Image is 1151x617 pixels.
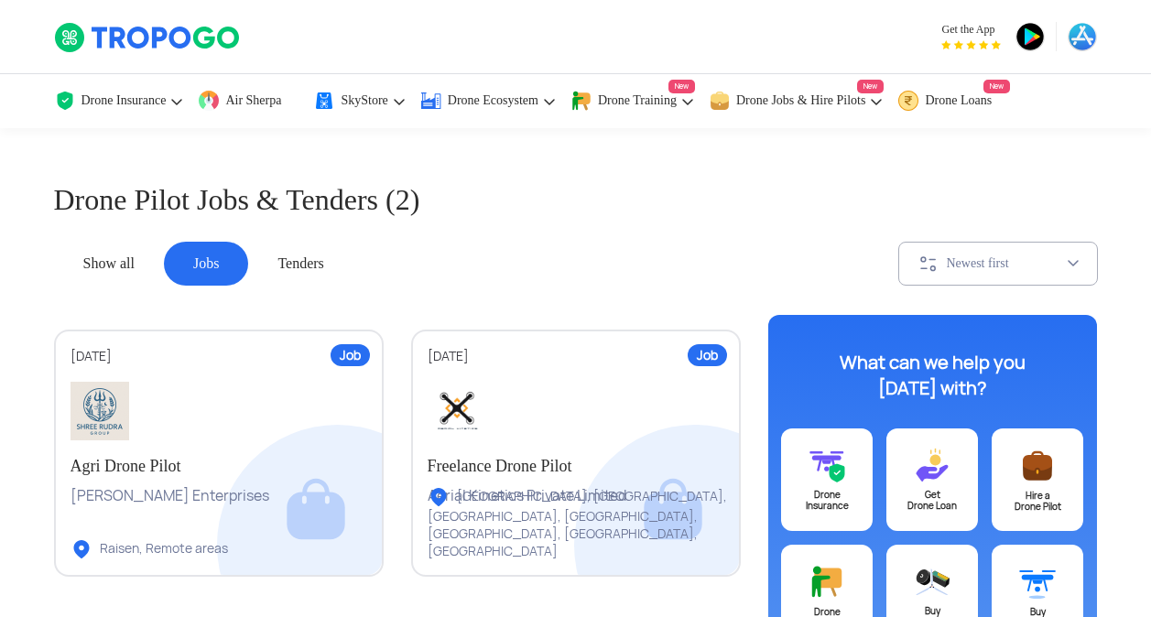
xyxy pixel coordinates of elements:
span: Drone Loans [925,93,992,108]
div: [DATE] [71,348,367,365]
img: IMG_5394.png [71,382,129,440]
img: ic_training@3x.svg [809,563,845,601]
a: Drone Insurance [54,74,185,128]
button: Newest first [898,242,1098,286]
div: Tenders [248,242,353,286]
span: New [983,80,1010,93]
span: Get the App [941,22,1001,37]
img: TropoGo Logo [54,22,242,53]
img: WhatsApp%20Image%202025-07-04%20at%2012.16.19%20AM.jpeg [428,382,486,440]
div: Show all [54,242,164,286]
h2: Agri Drone Pilot [71,455,367,477]
img: ic_droneparts@3x.svg [914,563,950,600]
img: ic_drone_insurance@3x.svg [809,447,845,483]
span: Drone Insurance [81,93,167,108]
span: Drone Training [598,93,677,108]
img: App Raking [941,40,1001,49]
a: Drone TrainingNew [570,74,695,128]
div: [GEOGRAPHIC_DATA], [GEOGRAPHIC_DATA], [GEOGRAPHIC_DATA], [GEOGRAPHIC_DATA], [GEOGRAPHIC_DATA], [G... [428,486,755,560]
img: ic_buydrone@3x.svg [1019,563,1056,601]
img: ic_locationlist.svg [71,538,92,560]
a: GetDrone Loan [886,428,978,531]
a: Hire aDrone Pilot [992,428,1083,531]
a: Job[DATE]Freelance Drone PilotAerial Kinetics Private Limited[GEOGRAPHIC_DATA], [GEOGRAPHIC_DATA]... [411,330,741,577]
div: Jobs [164,242,248,286]
div: [DATE] [428,348,724,365]
div: Hire a Drone Pilot [992,491,1083,513]
span: New [668,80,695,93]
div: Get Drone Loan [886,490,978,512]
span: Drone Ecosystem [448,93,538,108]
h2: Freelance Drone Pilot [428,455,724,477]
img: ic_locationlist.svg [428,486,450,508]
img: ic_appstore.png [1068,22,1097,51]
a: Drone Jobs & Hire PilotsNew [709,74,885,128]
a: Drone LoansNew [897,74,1010,128]
div: [PERSON_NAME] Enterprises [71,486,367,506]
a: Drone Ecosystem [420,74,557,128]
img: ic_loans@3x.svg [914,447,950,483]
img: ic_playstore.png [1015,22,1045,51]
span: SkyStore [341,93,387,108]
div: What can we help you [DATE] with? [818,350,1047,401]
a: Air Sherpa [198,74,299,128]
div: Newest first [947,255,1066,272]
div: Raisen, Remote areas [71,538,228,560]
div: Drone Insurance [781,490,873,512]
div: Job [331,344,370,366]
a: SkyStore [313,74,406,128]
span: Drone Jobs & Hire Pilots [736,93,866,108]
div: Job [688,344,727,366]
img: ic_postajob@3x.svg [1019,447,1056,484]
a: Job[DATE]Agri Drone Pilot[PERSON_NAME] EnterprisesRaisen, Remote areas [54,330,384,577]
h1: Drone Pilot Jobs & Tenders (2) [54,179,1098,220]
span: New [857,80,884,93]
a: DroneInsurance [781,428,873,531]
span: Air Sherpa [225,93,281,108]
